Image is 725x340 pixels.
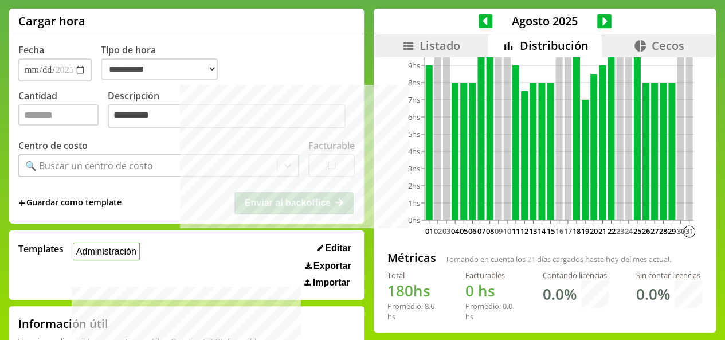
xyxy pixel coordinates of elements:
[512,226,520,236] text: 11
[25,159,153,172] div: 🔍 Buscar un centro de costo
[73,243,140,260] button: Administración
[650,226,659,236] text: 27
[529,226,537,236] text: 13
[108,104,346,128] textarea: Descripción
[590,226,598,236] text: 20
[676,226,684,236] text: 30
[408,163,420,174] tspan: 3hs
[425,301,434,311] span: 8.6
[408,129,420,139] tspan: 5hs
[434,226,442,236] text: 02
[18,89,108,131] label: Cantidad
[573,226,581,236] text: 18
[18,243,64,255] span: Templates
[543,270,609,280] div: Contando licencias
[642,226,650,236] text: 26
[486,226,494,236] text: 08
[325,243,351,253] span: Editar
[581,226,589,236] text: 19
[18,44,44,56] label: Fecha
[607,226,615,236] text: 22
[564,226,572,236] text: 17
[636,284,670,304] h1: 0.0 %
[313,243,355,254] button: Editar
[527,254,535,264] span: 21
[313,278,350,288] span: Importar
[616,226,624,236] text: 23
[538,226,546,236] text: 14
[18,139,88,152] label: Centro de costo
[408,112,420,122] tspan: 6hs
[555,226,563,236] text: 16
[495,226,503,236] text: 09
[598,226,606,236] text: 21
[465,280,474,301] span: 0
[108,89,355,131] label: Descripción
[420,38,460,53] span: Listado
[387,250,436,265] h2: Métricas
[465,301,515,322] div: Promedio: hs
[465,270,515,280] div: Facturables
[520,38,589,53] span: Distribución
[101,58,218,80] select: Tipo de hora
[503,226,511,236] text: 10
[636,270,702,280] div: Sin contar licencias
[468,226,476,236] text: 06
[477,226,485,236] text: 07
[659,226,667,236] text: 28
[408,60,420,71] tspan: 9hs
[408,77,420,88] tspan: 8hs
[451,226,460,236] text: 04
[387,280,413,301] span: 180
[633,226,641,236] text: 25
[18,316,108,331] h2: Información útil
[625,226,633,236] text: 24
[685,226,693,236] text: 31
[465,280,515,301] h1: hs
[442,226,450,236] text: 03
[543,284,577,304] h1: 0.0 %
[408,198,420,208] tspan: 1hs
[503,301,512,311] span: 0.0
[101,44,227,81] label: Tipo de hora
[408,95,420,105] tspan: 7hs
[408,215,420,225] tspan: 0hs
[445,254,671,264] span: Tomando en cuenta los días cargados hasta hoy del mes actual.
[668,226,676,236] text: 29
[301,260,354,272] button: Exportar
[520,226,528,236] text: 12
[387,280,437,301] h1: hs
[408,181,420,191] tspan: 2hs
[546,226,554,236] text: 15
[460,226,468,236] text: 05
[492,13,597,29] span: Agosto 2025
[308,139,355,152] label: Facturable
[313,261,351,271] span: Exportar
[18,197,122,209] span: +Guardar como template
[425,226,433,236] text: 01
[18,197,25,209] span: +
[387,270,437,280] div: Total
[18,13,85,29] h1: Cargar hora
[387,301,437,322] div: Promedio: hs
[18,104,99,126] input: Cantidad
[652,38,684,53] span: Cecos
[408,146,420,157] tspan: 4hs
